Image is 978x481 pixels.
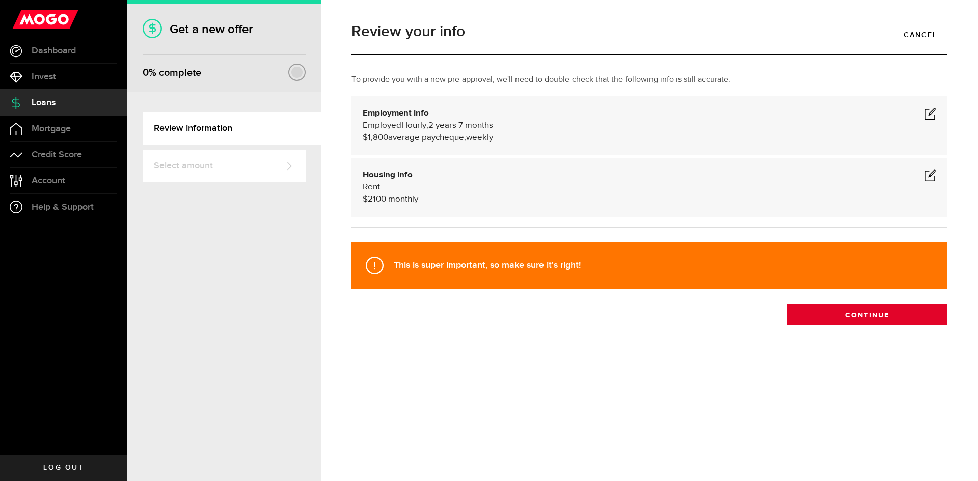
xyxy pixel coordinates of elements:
[351,74,947,86] p: To provide you with a new pre-approval, we'll need to double-check that the following info is sti...
[363,121,401,130] span: Employed
[143,67,149,79] span: 0
[32,98,56,107] span: Loans
[787,304,947,325] button: Continue
[401,121,426,130] span: Hourly
[368,195,386,204] span: 2100
[143,112,321,145] a: Review information
[388,195,418,204] span: monthly
[143,150,306,182] a: Select amount
[428,121,493,130] span: 2 years 7 months
[351,24,947,39] h1: Review your info
[32,72,56,81] span: Invest
[426,121,428,130] span: ,
[32,203,94,212] span: Help & Support
[363,183,380,191] span: Rent
[143,22,306,37] h1: Get a new offer
[32,46,76,55] span: Dashboard
[43,464,84,471] span: Log out
[32,124,71,133] span: Mortgage
[143,64,201,82] div: % complete
[363,133,388,142] span: $1,800
[388,133,466,142] span: average paycheque,
[8,4,39,35] button: Open LiveChat chat widget
[363,195,368,204] span: $
[32,176,65,185] span: Account
[32,150,82,159] span: Credit Score
[394,260,581,270] strong: This is super important, so make sure it's right!
[363,109,429,118] b: Employment info
[363,171,413,179] b: Housing info
[466,133,493,142] span: weekly
[893,24,947,45] a: Cancel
